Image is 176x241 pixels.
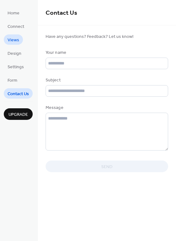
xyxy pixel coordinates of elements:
div: Subject [46,77,167,84]
a: Home [4,8,23,18]
span: Form [8,77,17,84]
div: Your name [46,49,167,56]
span: Contact Us [46,7,77,19]
span: Settings [8,64,24,70]
span: Design [8,50,21,57]
button: Upgrade [4,108,33,120]
a: Settings [4,61,28,72]
div: Message [46,105,167,111]
a: Design [4,48,25,58]
span: Upgrade [8,111,28,118]
a: Connect [4,21,28,31]
span: Have any questions? Feedback? Let us know! [46,33,168,40]
a: Views [4,34,23,45]
a: Form [4,75,21,85]
span: Views [8,37,19,44]
span: Contact Us [8,91,29,97]
span: Connect [8,23,24,30]
a: Contact Us [4,88,33,99]
span: Home [8,10,19,17]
